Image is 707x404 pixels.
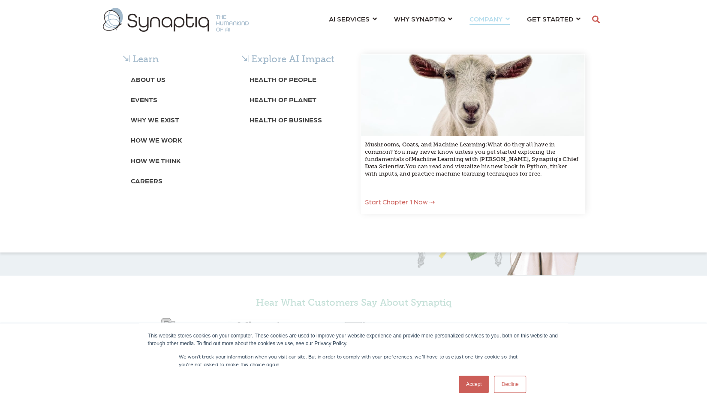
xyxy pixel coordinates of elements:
[307,312,400,350] img: Vaso Labs
[394,11,452,27] a: WHY SYNAPTIQ
[215,313,307,344] img: Mineral_gray50
[469,13,502,24] span: COMPANY
[494,376,526,393] a: Decline
[469,11,510,27] a: COMPANY
[329,11,377,27] a: AI SERVICES
[179,352,529,368] p: We won't track your information when you visit our site. But in order to comply with your prefere...
[122,312,215,350] img: University of Colorado Boulder
[394,13,445,24] span: WHY SYNAPTIQ
[320,4,589,35] nav: menu
[329,13,370,24] span: AI SERVICES
[459,376,489,393] a: Accept
[122,297,585,308] h5: Hear What Customers Say About Synaptiq
[400,312,493,350] img: RyanCompanies_gray50_2
[493,312,585,360] img: BAL_gray50
[148,332,560,347] div: This website stores cookies on your computer. These cookies are used to improve your website expe...
[527,13,573,24] span: GET STARTED
[103,8,249,32] img: synaptiq logo-1
[527,11,581,27] a: GET STARTED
